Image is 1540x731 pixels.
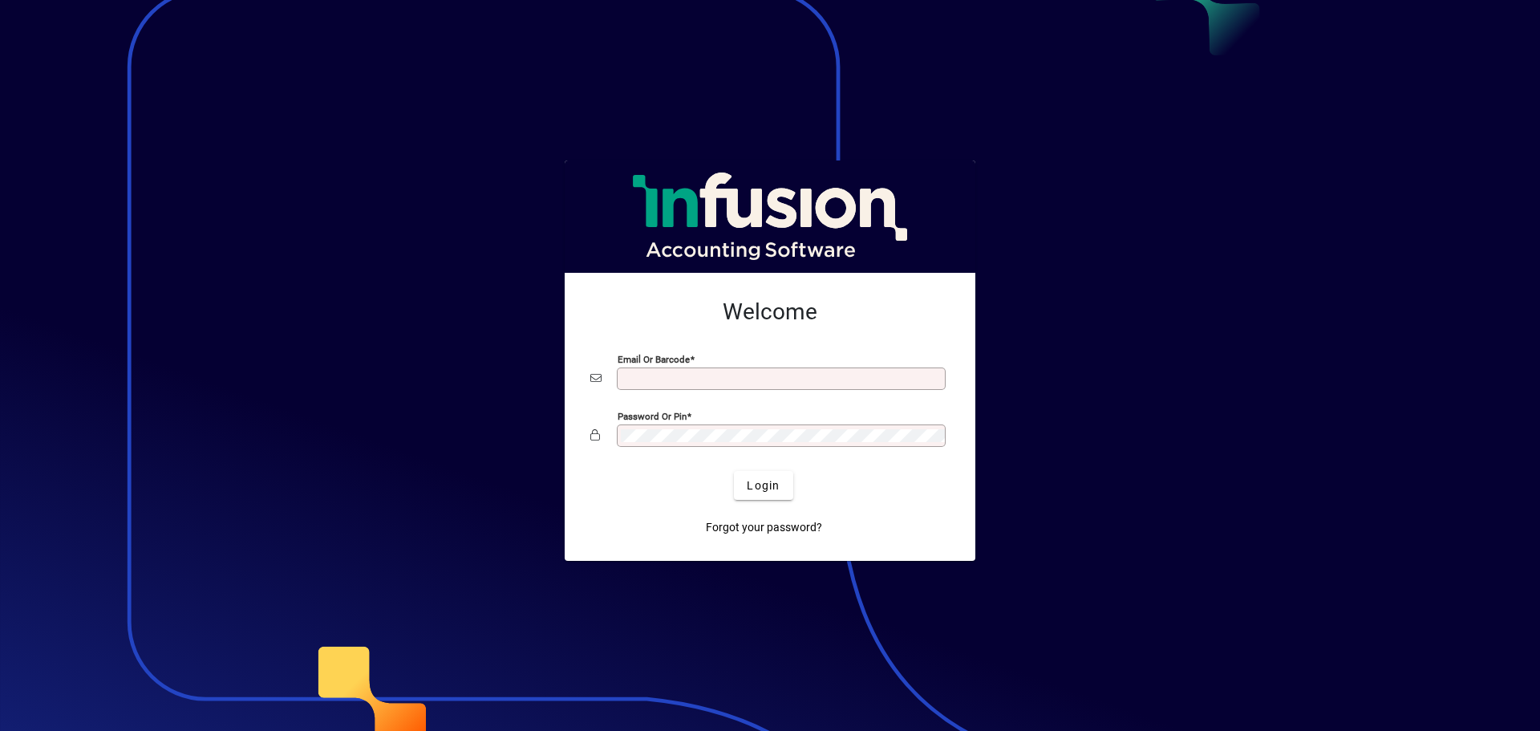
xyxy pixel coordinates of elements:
[618,354,690,365] mat-label: Email or Barcode
[734,471,792,500] button: Login
[706,519,822,536] span: Forgot your password?
[590,298,950,326] h2: Welcome
[618,411,687,422] mat-label: Password or Pin
[747,477,780,494] span: Login
[699,513,829,542] a: Forgot your password?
